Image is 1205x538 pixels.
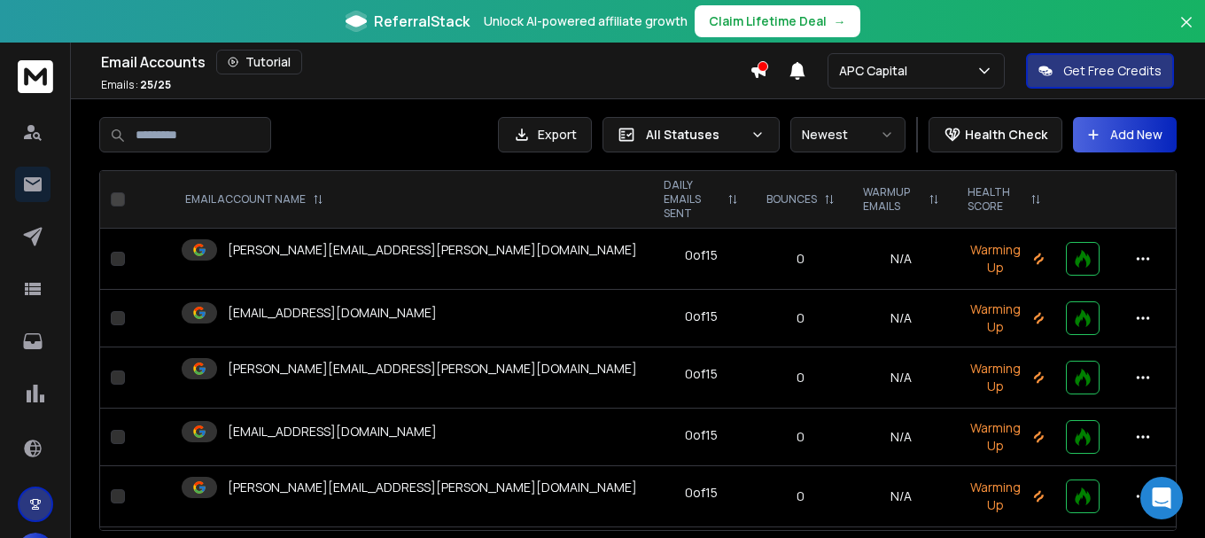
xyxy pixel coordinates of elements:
[685,484,718,502] div: 0 of 15
[685,246,718,264] div: 0 of 15
[964,300,1045,336] p: Warming Up
[964,360,1045,395] p: Warming Up
[1063,62,1162,80] p: Get Free Credits
[863,185,921,214] p: WARMUP EMAILS
[216,50,302,74] button: Tutorial
[849,466,953,527] td: N/A
[498,117,592,152] button: Export
[664,178,719,221] p: DAILY EMAILS SENT
[228,304,437,322] p: [EMAIL_ADDRESS][DOMAIN_NAME]
[101,78,171,92] p: Emails :
[484,12,688,30] p: Unlock AI-powered affiliate growth
[839,62,914,80] p: APC Capital
[964,241,1045,277] p: Warming Up
[929,117,1062,152] button: Health Check
[763,487,838,505] p: 0
[1140,477,1183,519] div: Open Intercom Messenger
[964,419,1045,455] p: Warming Up
[964,479,1045,514] p: Warming Up
[685,426,718,444] div: 0 of 15
[646,126,743,144] p: All Statuses
[374,11,470,32] span: ReferralStack
[965,126,1047,144] p: Health Check
[763,428,838,446] p: 0
[1175,11,1198,53] button: Close banner
[849,347,953,409] td: N/A
[228,360,637,378] p: [PERSON_NAME][EMAIL_ADDRESS][PERSON_NAME][DOMAIN_NAME]
[790,117,906,152] button: Newest
[834,12,846,30] span: →
[685,365,718,383] div: 0 of 15
[763,250,838,268] p: 0
[228,241,637,259] p: [PERSON_NAME][EMAIL_ADDRESS][PERSON_NAME][DOMAIN_NAME]
[185,192,323,207] div: EMAIL ACCOUNT NAME
[763,309,838,327] p: 0
[101,50,750,74] div: Email Accounts
[685,308,718,325] div: 0 of 15
[849,229,953,290] td: N/A
[968,185,1023,214] p: HEALTH SCORE
[695,5,860,37] button: Claim Lifetime Deal→
[849,290,953,347] td: N/A
[763,369,838,386] p: 0
[228,423,437,441] p: [EMAIL_ADDRESS][DOMAIN_NAME]
[1026,53,1174,89] button: Get Free Credits
[228,479,637,496] p: [PERSON_NAME][EMAIL_ADDRESS][PERSON_NAME][DOMAIN_NAME]
[140,77,171,92] span: 25 / 25
[766,192,817,207] p: BOUNCES
[1073,117,1177,152] button: Add New
[849,409,953,466] td: N/A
